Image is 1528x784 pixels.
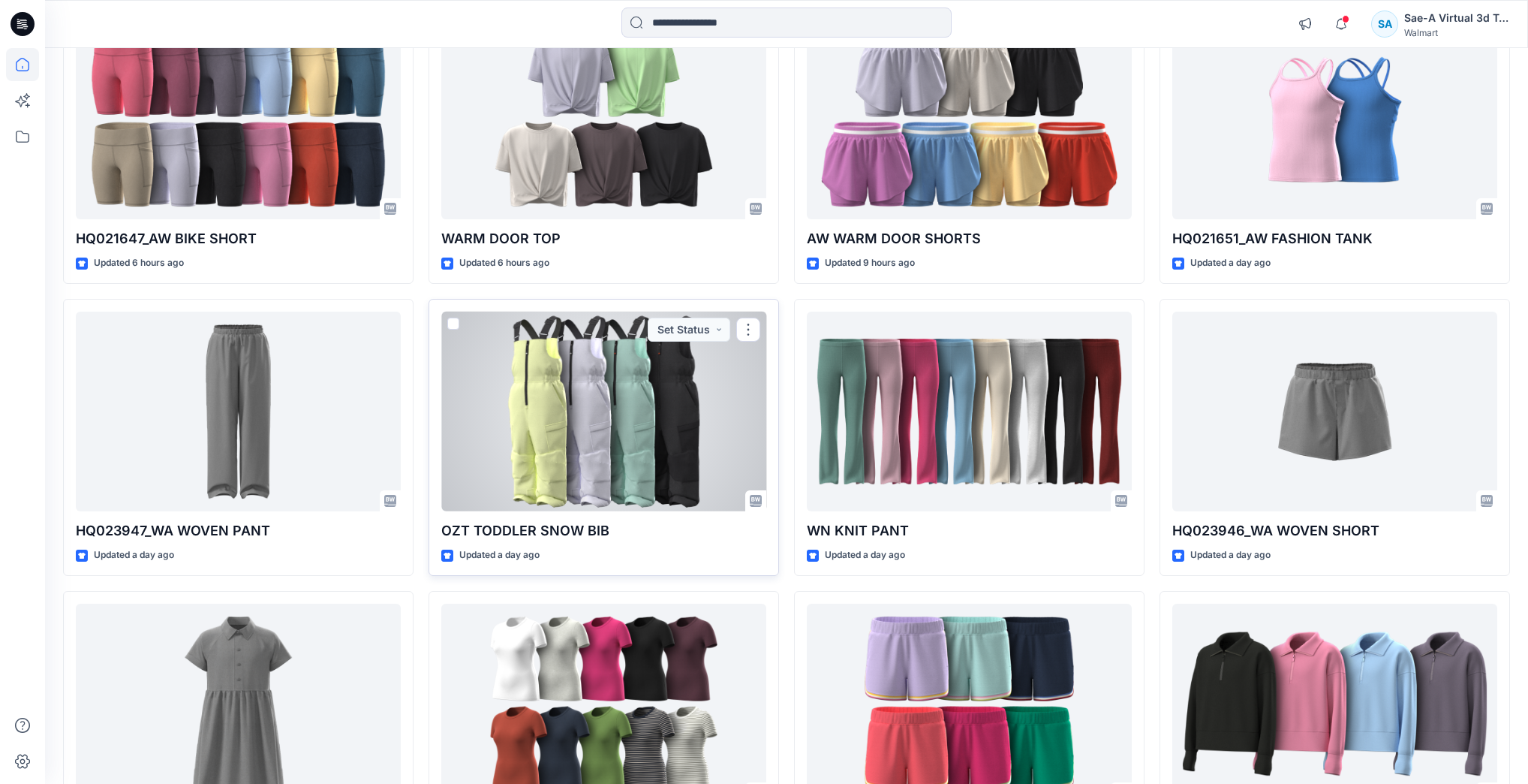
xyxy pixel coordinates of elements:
a: WN KNIT PANT [807,312,1132,511]
p: AW WARM DOOR SHORTS [807,228,1132,249]
div: SA [1371,11,1398,38]
a: HQ021647_AW BIKE SHORT [76,20,401,219]
a: HQ023946_WA WOVEN SHORT [1172,312,1497,511]
p: Updated 9 hours ago [825,255,915,271]
p: OZT TODDLER SNOW BIB [441,520,766,541]
a: HQ021651_AW FASHION TANK [1172,20,1497,219]
a: OZT TODDLER SNOW BIB [441,312,766,511]
p: Updated 6 hours ago [94,255,184,271]
p: HQ021647_AW BIKE SHORT [76,228,401,249]
p: Updated a day ago [825,547,905,563]
p: Updated a day ago [459,547,540,563]
p: WARM DOOR TOP [441,228,766,249]
a: AW WARM DOOR SHORTS [807,20,1132,219]
p: Updated a day ago [1190,255,1271,271]
p: WN KNIT PANT [807,520,1132,541]
p: HQ023946_WA WOVEN SHORT [1172,520,1497,541]
p: HQ023947_WA WOVEN PANT [76,520,401,541]
p: Updated 6 hours ago [459,255,549,271]
p: HQ021651_AW FASHION TANK [1172,228,1497,249]
a: WARM DOOR TOP [441,20,766,219]
p: Updated a day ago [1190,547,1271,563]
a: HQ023947_WA WOVEN PANT [76,312,401,511]
p: Updated a day ago [94,547,174,563]
div: Walmart [1404,27,1509,38]
div: Sae-A Virtual 3d Team [1404,9,1509,27]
